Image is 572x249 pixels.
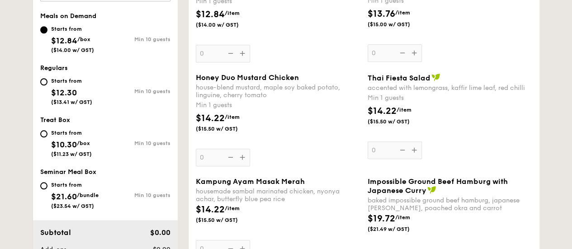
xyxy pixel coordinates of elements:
[51,181,99,188] div: Starts from
[51,129,92,136] div: Starts from
[40,116,70,124] span: Treat Box
[368,118,429,125] span: ($15.50 w/ GST)
[196,84,360,99] div: house-blend mustard, maple soy baked potato, linguine, cherry tomato
[196,188,360,203] div: housemade sambal marinated chicken, nyonya achar, butterfly blue pea rice
[51,36,77,46] span: $12.84
[105,36,170,42] div: Min 10 guests
[77,36,90,42] span: /box
[40,168,96,176] span: Seminar Meal Box
[40,130,47,137] input: Starts from$10.30/box($11.23 w/ GST)Min 10 guests
[368,21,429,28] span: ($15.00 w/ GST)
[40,182,47,189] input: Starts from$21.60/bundle($23.54 w/ GST)Min 10 guests
[225,10,240,16] span: /item
[196,73,299,82] span: Honey Duo Mustard Chicken
[150,228,170,237] span: $0.00
[196,216,257,224] span: ($15.50 w/ GST)
[196,9,225,20] span: $12.84
[51,88,77,98] span: $12.30
[105,192,170,198] div: Min 10 guests
[51,140,77,150] span: $10.30
[368,94,532,103] div: Min 1 guests
[40,64,68,72] span: Regulars
[51,77,92,85] div: Starts from
[51,25,94,33] div: Starts from
[77,192,99,198] span: /bundle
[105,88,170,94] div: Min 10 guests
[368,213,395,224] span: $19.72
[397,107,411,113] span: /item
[40,12,96,20] span: Meals on Demand
[368,197,532,212] div: baked impossible ground beef hamburg, japanese [PERSON_NAME], poached okra and carrot
[196,113,225,124] span: $14.22
[105,140,170,146] div: Min 10 guests
[51,47,94,53] span: ($14.00 w/ GST)
[196,21,257,28] span: ($14.00 w/ GST)
[51,203,94,209] span: ($23.54 w/ GST)
[431,73,440,81] img: icon-vegan.f8ff3823.svg
[368,177,508,195] span: Impossible Ground Beef Hamburg with Japanese Curry
[196,204,225,215] span: $14.22
[427,186,436,194] img: icon-vegan.f8ff3823.svg
[196,101,360,110] div: Min 1 guests
[51,192,77,202] span: $21.60
[368,74,430,82] span: Thai Fiesta Salad
[40,26,47,33] input: Starts from$12.84/box($14.00 w/ GST)Min 10 guests
[368,84,532,92] div: accented with lemongrass, kaffir lime leaf, red chilli
[368,226,429,233] span: ($21.49 w/ GST)
[395,9,410,16] span: /item
[77,140,90,146] span: /box
[51,151,92,157] span: ($11.23 w/ GST)
[225,205,240,211] span: /item
[51,99,92,105] span: ($13.41 w/ GST)
[368,9,395,19] span: $13.76
[395,214,410,221] span: /item
[368,106,397,117] span: $14.22
[196,177,305,186] span: Kampung Ayam Masak Merah
[40,78,47,85] input: Starts from$12.30($13.41 w/ GST)Min 10 guests
[196,125,257,132] span: ($15.50 w/ GST)
[40,228,71,237] span: Subtotal
[225,114,240,120] span: /item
